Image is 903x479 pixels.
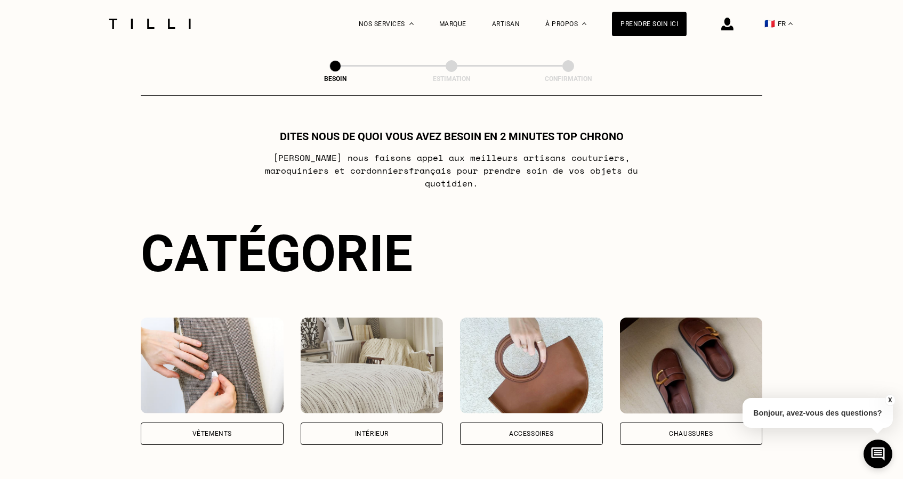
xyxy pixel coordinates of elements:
div: Confirmation [515,75,622,83]
p: [PERSON_NAME] nous faisons appel aux meilleurs artisans couturiers , maroquiniers et cordonniers ... [240,151,663,190]
a: Artisan [492,20,520,28]
p: Bonjour, avez-vous des questions? [743,398,893,428]
div: Accessoires [509,431,554,437]
div: Chaussures [669,431,713,437]
a: Prendre soin ici [612,12,687,36]
img: icône connexion [721,18,733,30]
div: Catégorie [141,224,762,283]
img: Menu déroulant [409,22,414,25]
img: Accessoires [460,318,603,413]
img: Vêtements [141,318,284,413]
img: Logo du service de couturière Tilli [105,19,195,29]
img: menu déroulant [788,22,793,25]
div: Besoin [282,75,389,83]
img: Chaussures [620,318,763,413]
span: 🇫🇷 [764,19,775,29]
h1: Dites nous de quoi vous avez besoin en 2 minutes top chrono [280,130,624,143]
div: Vêtements [192,431,232,437]
div: Intérieur [355,431,389,437]
img: Intérieur [301,318,444,413]
a: Marque [439,20,466,28]
img: Menu déroulant à propos [582,22,586,25]
button: X [884,394,895,406]
div: Estimation [398,75,505,83]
